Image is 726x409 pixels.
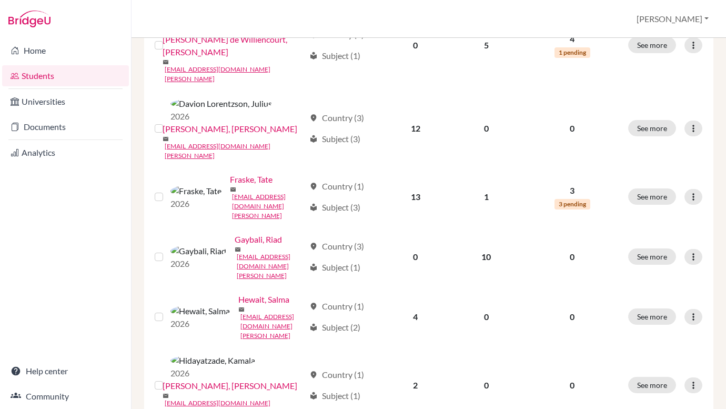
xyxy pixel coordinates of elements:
[235,246,241,253] span: mail
[381,287,450,347] td: 4
[163,33,305,58] a: [PERSON_NAME] de Williencourt, [PERSON_NAME]
[170,305,230,317] img: Hewait, Salma
[2,65,129,86] a: Students
[628,37,676,53] button: See more
[309,31,318,39] span: location_on
[170,367,255,380] p: 2026
[381,1,450,90] td: 0
[309,323,318,332] span: local_library
[170,257,226,270] p: 2026
[2,142,129,163] a: Analytics
[529,33,616,45] p: 4
[170,197,221,210] p: 2026
[230,173,273,186] a: Fraske, Tate
[309,371,318,379] span: location_on
[170,245,226,257] img: Gaybali, Riad
[2,40,129,61] a: Home
[238,293,289,306] a: Hewait, Salma
[450,167,522,227] td: 1
[381,167,450,227] td: 13
[309,203,318,212] span: local_library
[235,233,282,246] a: Gaybali, Riad
[309,114,318,122] span: location_on
[2,361,129,382] a: Help center
[163,380,297,392] a: [PERSON_NAME], [PERSON_NAME]
[309,240,364,253] div: Country (3)
[309,112,364,124] div: Country (3)
[8,11,51,27] img: Bridge-U
[554,47,590,58] span: 1 pending
[628,308,676,325] button: See more
[2,386,129,407] a: Community
[2,91,129,112] a: Universities
[309,261,360,274] div: Subject (1)
[381,227,450,287] td: 0
[529,379,616,392] p: 0
[628,248,676,265] button: See more
[163,123,297,135] a: [PERSON_NAME], [PERSON_NAME]
[309,368,364,381] div: Country (1)
[529,122,616,135] p: 0
[628,188,676,205] button: See more
[554,199,590,210] span: 3 pending
[165,142,305,161] a: [EMAIL_ADDRESS][DOMAIN_NAME][PERSON_NAME]
[309,242,318,251] span: location_on
[628,120,676,136] button: See more
[309,182,318,191] span: location_on
[170,185,221,197] img: Fraske, Tate
[170,354,255,367] img: Hidayatzade, Kamala
[237,252,305,281] a: [EMAIL_ADDRESS][DOMAIN_NAME][PERSON_NAME]
[232,192,305,221] a: [EMAIL_ADDRESS][DOMAIN_NAME][PERSON_NAME]
[628,377,676,393] button: See more
[309,135,318,143] span: local_library
[450,90,522,167] td: 0
[163,59,169,65] span: mail
[309,300,364,313] div: Country (1)
[2,116,129,137] a: Documents
[309,133,360,145] div: Subject (3)
[309,263,318,272] span: local_library
[170,110,272,123] p: 2026
[309,52,318,60] span: local_library
[309,201,360,214] div: Subject (3)
[450,1,522,90] td: 5
[529,311,616,323] p: 0
[381,90,450,167] td: 12
[309,49,360,62] div: Subject (1)
[163,393,169,399] span: mail
[238,306,245,313] span: mail
[309,390,360,402] div: Subject (1)
[163,136,169,142] span: mail
[309,321,360,334] div: Subject (2)
[170,97,272,110] img: Davion Lorentzson, Julius
[450,227,522,287] td: 10
[529,184,616,197] p: 3
[632,9,713,29] button: [PERSON_NAME]
[240,312,305,341] a: [EMAIL_ADDRESS][DOMAIN_NAME][PERSON_NAME]
[309,180,364,193] div: Country (1)
[450,287,522,347] td: 0
[309,392,318,400] span: local_library
[165,65,305,84] a: [EMAIL_ADDRESS][DOMAIN_NAME][PERSON_NAME]
[309,302,318,311] span: location_on
[170,317,230,330] p: 2026
[529,251,616,263] p: 0
[230,186,236,193] span: mail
